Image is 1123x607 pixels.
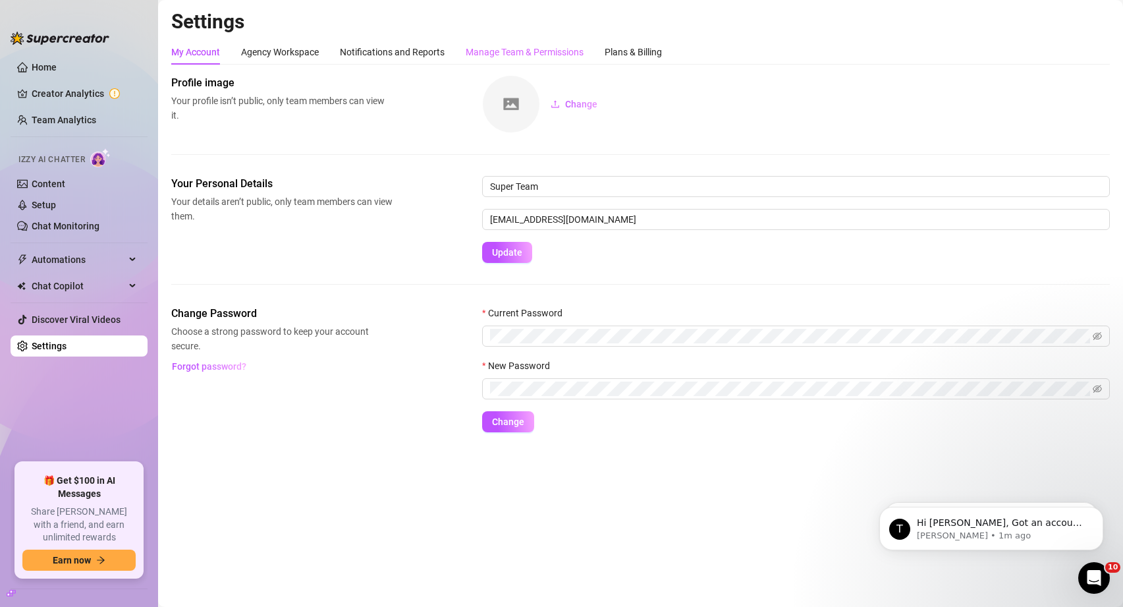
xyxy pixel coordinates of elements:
[32,115,96,125] a: Team Analytics
[551,100,560,109] span: upload
[482,209,1110,230] input: Enter new email
[171,356,246,377] button: Forgot password?
[1093,384,1102,393] span: eye-invisible
[17,254,28,265] span: thunderbolt
[96,556,105,565] span: arrow-right
[340,45,445,59] div: Notifications and Reports
[860,479,1123,571] iframe: Intercom notifications message
[171,75,393,91] span: Profile image
[482,176,1110,197] input: Enter name
[490,382,1090,396] input: New Password
[53,555,91,565] span: Earn now
[490,329,1090,343] input: Current Password
[171,176,393,192] span: Your Personal Details
[171,94,393,123] span: Your profile isn’t public, only team members can view it.
[171,194,393,223] span: Your details aren’t public, only team members can view them.
[483,76,539,132] img: square-placeholder.png
[171,306,393,322] span: Change Password
[32,275,125,297] span: Chat Copilot
[482,359,559,373] label: New Password
[171,324,393,353] span: Choose a strong password to keep your account secure.
[565,99,597,109] span: Change
[18,154,85,166] span: Izzy AI Chatter
[492,247,522,258] span: Update
[32,62,57,72] a: Home
[540,94,608,115] button: Change
[32,314,121,325] a: Discover Viral Videos
[1093,332,1102,341] span: eye-invisible
[172,361,246,372] span: Forgot password?
[171,45,220,59] div: My Account
[32,200,56,210] a: Setup
[32,221,99,231] a: Chat Monitoring
[7,589,16,598] span: build
[22,506,136,544] span: Share [PERSON_NAME] with a friend, and earn unlimited rewards
[32,249,125,270] span: Automations
[1078,562,1110,594] iframe: Intercom live chat
[17,281,26,291] img: Chat Copilot
[482,411,534,432] button: Change
[492,417,524,427] span: Change
[22,475,136,500] span: 🎁 Get $100 in AI Messages
[482,306,571,320] label: Current Password
[32,83,137,104] a: Creator Analytics exclamation-circle
[90,148,111,167] img: AI Chatter
[241,45,319,59] div: Agency Workspace
[605,45,662,59] div: Plans & Billing
[466,45,584,59] div: Manage Team & Permissions
[11,32,109,45] img: logo-BBDzfeDw.svg
[32,179,65,189] a: Content
[32,341,67,351] a: Settings
[482,242,532,263] button: Update
[171,9,1110,34] h2: Settings
[22,550,136,571] button: Earn nowarrow-right
[1105,562,1120,573] span: 10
